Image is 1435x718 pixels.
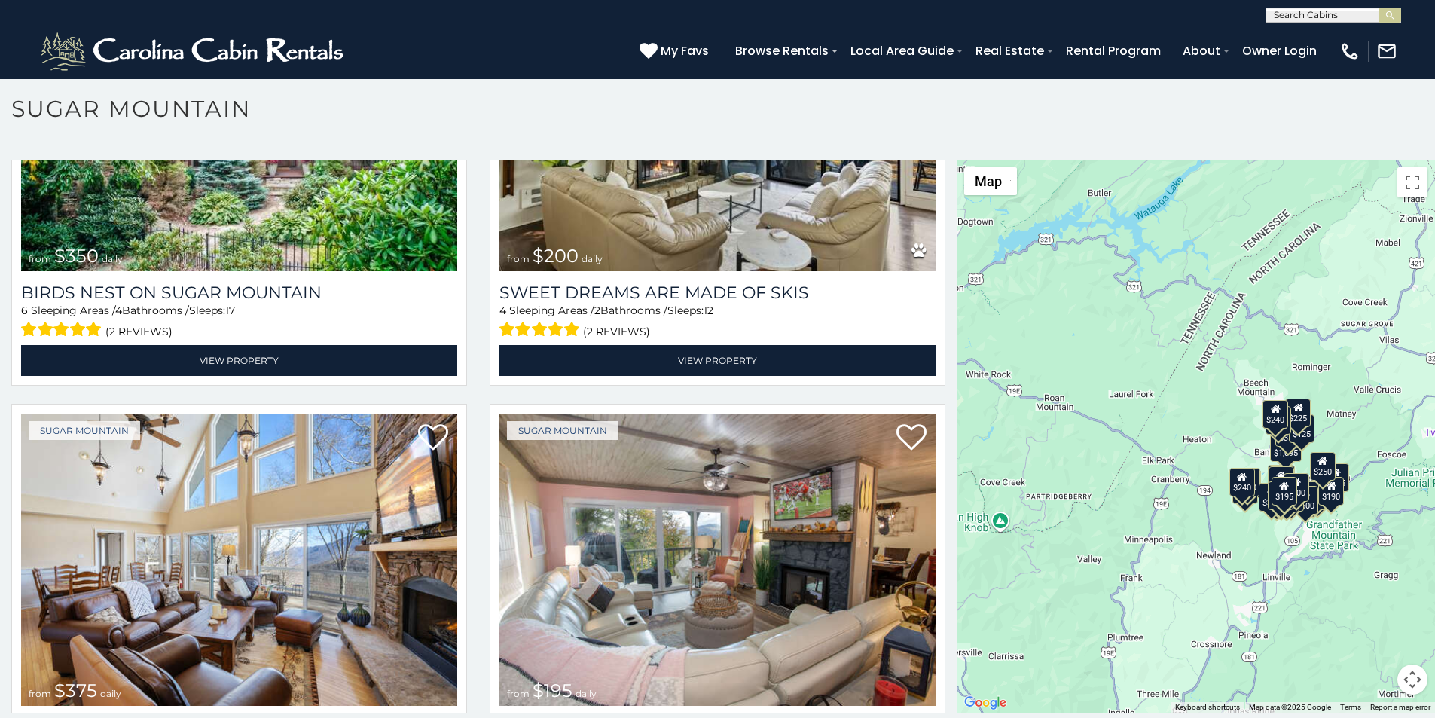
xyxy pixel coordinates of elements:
span: 17 [225,304,235,317]
a: Rental Program [1058,38,1168,64]
a: Browse Rentals [728,38,836,64]
img: phone-regular-white.png [1339,41,1360,62]
div: $250 [1310,452,1336,481]
span: Map data ©2025 Google [1249,703,1331,711]
div: Sleeping Areas / Bathrooms / Sleeps: [499,303,936,341]
div: $225 [1286,399,1311,427]
img: Google [960,693,1010,713]
span: 6 [21,304,28,317]
a: My Favs [640,41,713,61]
span: 4 [115,304,122,317]
a: Add to favorites [896,423,927,454]
img: White-1-2.png [38,29,350,74]
a: Owner Login [1235,38,1324,64]
a: Sweet Dreams Are Made Of Skis [499,283,936,303]
span: $350 [54,245,99,267]
span: from [29,253,51,264]
button: Change map style [964,167,1017,195]
div: $1,095 [1270,433,1302,462]
span: Map [975,173,1002,189]
span: (2 reviews) [583,322,650,341]
div: $300 [1269,466,1294,495]
div: $240 [1263,400,1289,429]
button: Map camera controls [1397,665,1427,695]
span: 4 [499,304,506,317]
span: $375 [54,680,97,701]
a: Sugar Mountain [507,421,618,440]
img: Skyleaf on Sugar [499,414,936,706]
span: from [29,688,51,699]
span: $195 [533,680,572,701]
a: Local Area Guide [843,38,961,64]
a: Terms [1340,703,1361,711]
span: daily [102,253,123,264]
a: Sugar Mountain [29,421,140,440]
span: from [507,253,530,264]
span: from [507,688,530,699]
div: $190 [1268,465,1293,493]
a: Skyleaf on Sugar from $195 daily [499,414,936,706]
span: $200 [533,245,579,267]
a: Report a map error [1370,703,1430,711]
div: $375 [1268,481,1293,510]
div: $195 [1272,477,1297,506]
div: Sleeping Areas / Bathrooms / Sleeps: [21,303,457,341]
a: Little Sugar Haven from $375 daily [21,414,457,706]
img: Little Sugar Haven [21,414,457,706]
img: mail-regular-white.png [1376,41,1397,62]
span: My Favs [661,41,709,60]
span: 12 [704,304,713,317]
a: View Property [21,345,457,376]
span: daily [100,688,121,699]
div: $195 [1300,481,1326,510]
span: daily [582,253,603,264]
a: View Property [499,345,936,376]
a: About [1175,38,1228,64]
button: Toggle fullscreen view [1397,167,1427,197]
a: Real Estate [968,38,1052,64]
span: 2 [594,304,600,317]
span: (2 reviews) [105,322,173,341]
div: $155 [1324,463,1349,492]
a: Birds Nest On Sugar Mountain [21,283,457,303]
span: daily [576,688,597,699]
a: Add to favorites [418,423,448,454]
div: $125 [1289,414,1314,443]
div: $375 [1259,483,1285,512]
a: Open this area in Google Maps (opens a new window) [960,693,1010,713]
div: $240 [1229,468,1255,496]
button: Keyboard shortcuts [1175,702,1240,713]
div: $190 [1319,477,1345,506]
div: $200 [1284,473,1309,502]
